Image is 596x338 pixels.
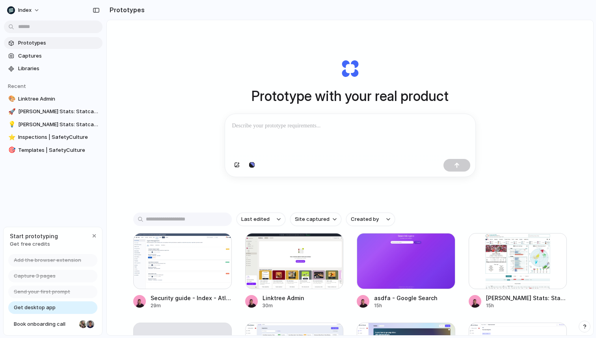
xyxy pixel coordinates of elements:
[18,108,99,116] span: [PERSON_NAME] Stats: Statcast, Visuals & Advanced Metrics | [DOMAIN_NAME]
[4,131,102,143] a: ⭐Inspections | SafetyCulture
[263,302,304,309] div: 30m
[357,233,455,309] a: asdfa - Google Searchasdfa - Google Search15h
[251,86,449,106] h1: Prototype with your real product
[10,240,58,248] span: Get free credits
[8,107,14,116] div: 🚀
[4,50,102,62] a: Captures
[14,272,56,280] span: Capture 3 pages
[4,4,44,17] button: Index
[486,294,567,302] div: [PERSON_NAME] Stats: Statcast, Visuals & Advanced Metrics | [DOMAIN_NAME]
[18,52,99,60] span: Captures
[18,6,32,14] span: Index
[86,319,95,329] div: Christian Iacullo
[7,95,15,103] button: 🎨
[7,108,15,116] button: 🚀
[14,320,76,328] span: Book onboarding call
[4,119,102,131] a: 💡[PERSON_NAME] Stats: Statcast, Visuals & Advanced Metrics | [DOMAIN_NAME]
[18,95,99,103] span: Linktree Admin
[7,121,15,129] button: 💡
[245,233,344,309] a: Linktree AdminLinktree Admin30m
[351,215,379,223] span: Created by
[241,215,270,223] span: Last edited
[4,93,102,105] a: 🎨Linktree Admin
[7,146,15,154] button: 🎯
[374,302,438,309] div: 15h
[18,121,99,129] span: [PERSON_NAME] Stats: Statcast, Visuals & Advanced Metrics | [DOMAIN_NAME]
[14,288,70,296] span: Send your first prompt
[8,301,97,314] a: Get desktop app
[8,146,14,155] div: 🎯
[14,256,81,264] span: Add the browser extension
[374,294,438,302] div: asdfa - Google Search
[10,232,58,240] span: Start prototyping
[8,318,97,331] a: Book onboarding call
[8,83,26,89] span: Recent
[237,213,285,226] button: Last edited
[486,302,567,309] div: 15h
[469,233,567,309] a: Justin Verlander Stats: Statcast, Visuals & Advanced Metrics | baseballsavant.com[PERSON_NAME] St...
[290,213,341,226] button: Site captured
[4,144,102,156] a: 🎯Templates | SafetyCulture
[14,304,56,312] span: Get desktop app
[78,319,88,329] div: Nicole Kubica
[4,106,102,118] a: 🚀[PERSON_NAME] Stats: Statcast, Visuals & Advanced Metrics | [DOMAIN_NAME]
[8,120,14,129] div: 💡
[7,133,15,141] button: ⭐
[151,302,232,309] div: 29m
[151,294,232,302] div: Security guide - Index - Atlassian Administration
[4,63,102,75] a: Libraries
[18,146,99,154] span: Templates | SafetyCulture
[106,5,145,15] h2: Prototypes
[8,133,14,142] div: ⭐
[18,133,99,141] span: Inspections | SafetyCulture
[8,94,14,103] div: 🎨
[18,39,99,47] span: Prototypes
[263,294,304,302] div: Linktree Admin
[18,65,99,73] span: Libraries
[4,37,102,49] a: Prototypes
[295,215,330,223] span: Site captured
[346,213,395,226] button: Created by
[133,233,232,309] a: Security guide - Index - Atlassian AdministrationSecurity guide - Index - Atlassian Administratio...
